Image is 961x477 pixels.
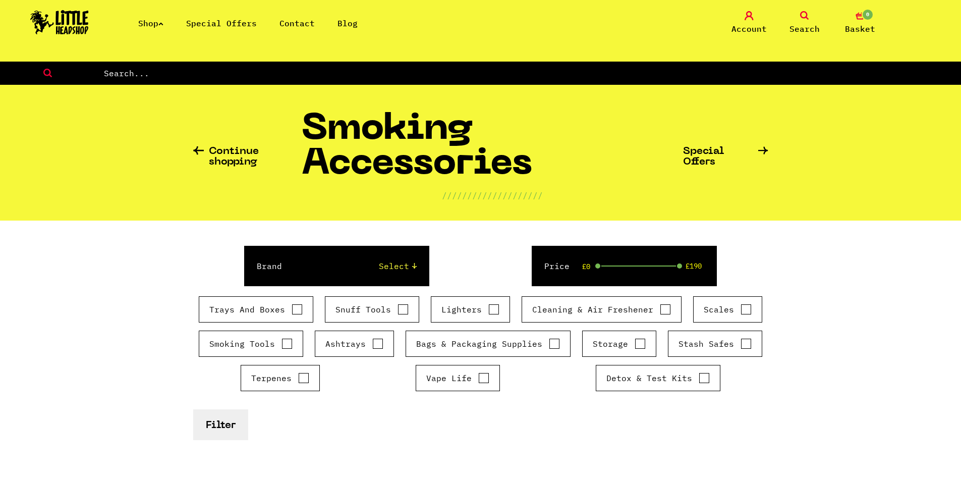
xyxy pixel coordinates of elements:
[257,260,282,272] label: Brand
[337,18,358,28] a: Blog
[862,9,874,21] span: 0
[606,372,710,384] label: Detox & Test Kits
[686,262,702,270] span: £190
[30,10,89,34] img: Little Head Shop Logo
[442,189,543,201] p: ////////////////////
[683,146,768,168] a: Special Offers
[679,338,752,350] label: Stash Safes
[193,409,248,440] button: Filter
[325,338,383,350] label: Ashtrays
[426,372,489,384] label: Vape Life
[416,338,560,350] label: Bags & Packaging Supplies
[789,23,820,35] span: Search
[593,338,646,350] label: Storage
[138,18,163,28] a: Shop
[731,23,767,35] span: Account
[335,303,409,315] label: Snuff Tools
[779,11,830,35] a: Search
[582,262,590,271] span: £0
[302,113,683,189] h1: Smoking Accessories
[845,23,875,35] span: Basket
[835,11,885,35] a: 0 Basket
[441,303,499,315] label: Lighters
[186,18,257,28] a: Special Offers
[704,303,752,315] label: Scales
[209,303,303,315] label: Trays And Boxes
[209,338,293,350] label: Smoking Tools
[532,303,671,315] label: Cleaning & Air Freshener
[251,372,309,384] label: Terpenes
[279,18,315,28] a: Contact
[103,67,961,80] input: Search...
[544,260,570,272] label: Price
[193,146,302,168] a: Continue shopping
